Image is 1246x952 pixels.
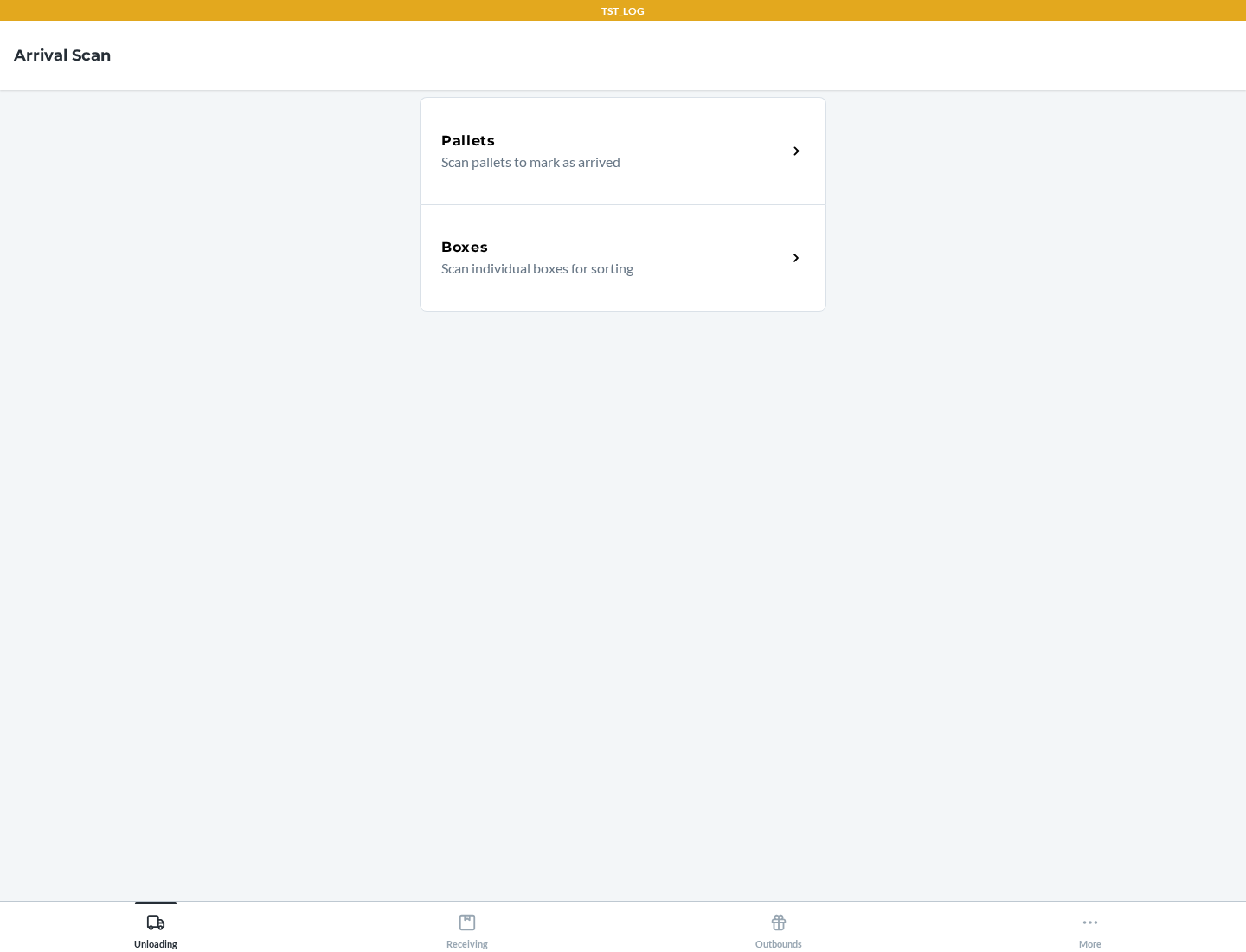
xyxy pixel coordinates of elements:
p: TST_LOG [601,3,645,19]
div: More [1079,906,1101,949]
h5: Pallets [441,131,496,151]
div: Outbounds [755,906,802,949]
p: Scan pallets to mark as arrived [441,151,773,172]
a: BoxesScan individual boxes for sorting [420,204,826,312]
div: Receiving [446,906,488,949]
h4: Arrival Scan [14,44,111,67]
p: Scan individual boxes for sorting [441,258,773,279]
button: Outbounds [623,902,934,949]
a: PalletsScan pallets to mark as arrived [420,97,826,204]
div: Unloading [134,906,177,949]
button: More [934,902,1246,949]
h5: Boxes [441,237,489,258]
button: Receiving [311,902,623,949]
